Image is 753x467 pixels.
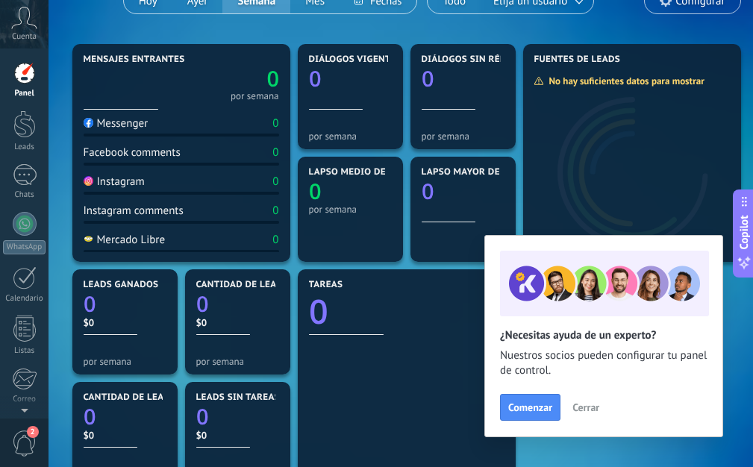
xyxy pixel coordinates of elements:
[500,328,707,342] h2: ¿Necesitas ayuda de un experto?
[422,177,434,206] text: 0
[566,396,606,419] button: Cerrar
[196,429,279,442] div: $0
[84,233,166,247] div: Mercado Libre
[196,316,279,329] div: $0
[309,280,343,290] span: Tareas
[84,145,181,160] div: Facebook comments
[422,167,540,178] span: Lapso mayor de réplica
[181,64,279,93] a: 0
[231,93,279,100] div: por semana
[84,402,166,431] a: 0
[27,426,39,438] span: 2
[196,402,209,431] text: 0
[422,64,434,93] text: 0
[534,75,715,87] div: No hay suficientes datos para mostrar
[422,54,527,65] span: Diálogos sin réplica
[84,204,184,218] div: Instagram comments
[534,54,621,65] span: Fuentes de leads
[272,233,278,247] div: 0
[422,131,504,142] div: por semana
[309,177,322,206] text: 0
[309,289,504,334] a: 0
[84,280,159,290] span: Leads ganados
[272,116,278,131] div: 0
[508,402,552,413] span: Comenzar
[3,294,46,304] div: Calendario
[3,346,46,356] div: Listas
[3,395,46,404] div: Correo
[84,234,93,244] img: Mercado Libre
[309,64,322,93] text: 0
[309,204,392,215] div: por semana
[500,348,707,378] span: Nuestros socios pueden configurar tu panel de control.
[196,289,209,319] text: 0
[84,175,145,189] div: Instagram
[84,118,93,128] img: Messenger
[84,392,225,403] span: Cantidad de leads perdidos
[196,289,279,319] a: 0
[84,316,166,329] div: $0
[572,402,599,413] span: Cerrar
[12,32,37,42] span: Cuenta
[3,240,46,254] div: WhatsApp
[84,289,166,319] a: 0
[84,356,166,367] div: por semana
[84,429,166,442] div: $0
[266,64,279,93] text: 0
[309,54,402,65] span: Diálogos vigentes
[196,402,279,431] a: 0
[84,116,149,131] div: Messenger
[196,392,280,403] span: Leads sin tareas
[737,216,752,250] span: Copilot
[84,176,93,186] img: Instagram
[309,131,392,142] div: por semana
[84,402,96,431] text: 0
[3,190,46,200] div: Chats
[272,204,278,218] div: 0
[84,54,185,65] span: Mensajes entrantes
[3,142,46,152] div: Leads
[84,289,96,319] text: 0
[3,89,46,98] div: Panel
[309,167,427,178] span: Lapso medio de réplica
[500,394,560,421] button: Comenzar
[272,175,278,189] div: 0
[272,145,278,160] div: 0
[309,289,328,334] text: 0
[196,356,279,367] div: por semana
[196,280,330,290] span: Cantidad de leads activos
